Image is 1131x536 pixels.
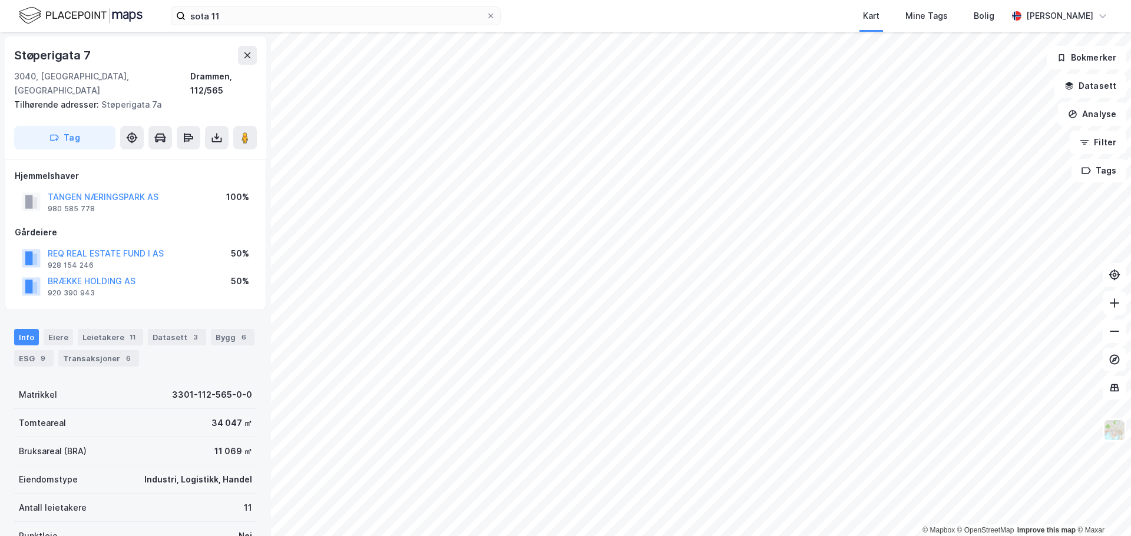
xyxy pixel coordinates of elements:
[14,46,92,65] div: Støperigata 7
[905,9,948,23] div: Mine Tags
[1070,131,1126,154] button: Filter
[172,388,252,402] div: 3301-112-565-0-0
[48,261,94,270] div: 928 154 246
[238,331,250,343] div: 6
[231,247,249,261] div: 50%
[1072,159,1126,182] button: Tags
[190,69,257,98] div: Drammen, 112/565
[1103,419,1126,441] img: Z
[1047,46,1126,69] button: Bokmerker
[144,472,252,487] div: Industri, Logistikk, Handel
[19,472,78,487] div: Eiendomstype
[48,288,95,298] div: 920 390 943
[37,352,49,364] div: 9
[148,329,206,345] div: Datasett
[48,204,95,214] div: 980 585 778
[190,331,201,343] div: 3
[19,501,87,515] div: Antall leietakere
[1072,480,1131,536] iframe: Chat Widget
[14,126,115,149] button: Tag
[44,329,73,345] div: Eiere
[1072,480,1131,536] div: Kontrollprogram for chat
[15,225,256,239] div: Gårdeiere
[19,444,87,458] div: Bruksareal (BRA)
[974,9,994,23] div: Bolig
[214,444,252,458] div: 11 069 ㎡
[14,329,39,345] div: Info
[14,69,190,98] div: 3040, [GEOGRAPHIC_DATA], [GEOGRAPHIC_DATA]
[226,190,249,204] div: 100%
[14,98,247,112] div: Støperigata 7a
[19,416,66,430] div: Tomteareal
[863,9,879,23] div: Kart
[14,350,54,367] div: ESG
[211,416,252,430] div: 34 047 ㎡
[15,169,256,183] div: Hjemmelshaver
[123,352,134,364] div: 6
[957,526,1014,534] a: OpenStreetMap
[19,5,143,26] img: logo.f888ab2527a4732fd821a326f86c7f29.svg
[231,274,249,288] div: 50%
[127,331,138,343] div: 11
[1058,102,1126,126] button: Analyse
[922,526,955,534] a: Mapbox
[186,7,486,25] input: Søk på adresse, matrikkel, gårdeiere, leietakere eller personer
[58,350,139,367] div: Transaksjoner
[78,329,143,345] div: Leietakere
[1026,9,1093,23] div: [PERSON_NAME]
[19,388,57,402] div: Matrikkel
[14,99,101,109] span: Tilhørende adresser:
[211,329,254,345] div: Bygg
[1054,74,1126,98] button: Datasett
[1017,526,1076,534] a: Improve this map
[244,501,252,515] div: 11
